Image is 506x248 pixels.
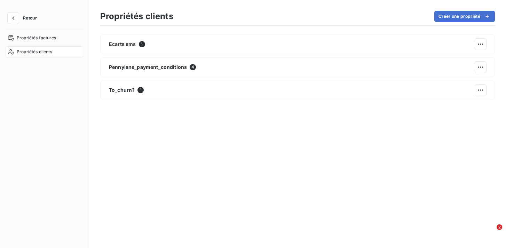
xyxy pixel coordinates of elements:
[497,224,502,230] span: 2
[100,10,173,23] h3: Propriétés clients
[434,11,495,22] button: Créer une propriété
[109,64,187,71] span: Pennylane_payment_conditions
[139,41,145,47] span: 1
[6,46,83,57] a: Propriétés clients
[17,49,52,55] span: Propriétés clients
[190,64,196,70] span: 4
[137,87,144,93] span: 1
[109,41,136,48] span: Ecarts sms
[482,224,499,241] iframe: Intercom live chat
[6,32,83,43] a: Propriétés factures
[6,13,42,24] button: Retour
[23,16,37,20] span: Retour
[109,87,135,94] span: To_churn?
[17,35,56,41] span: Propriétés factures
